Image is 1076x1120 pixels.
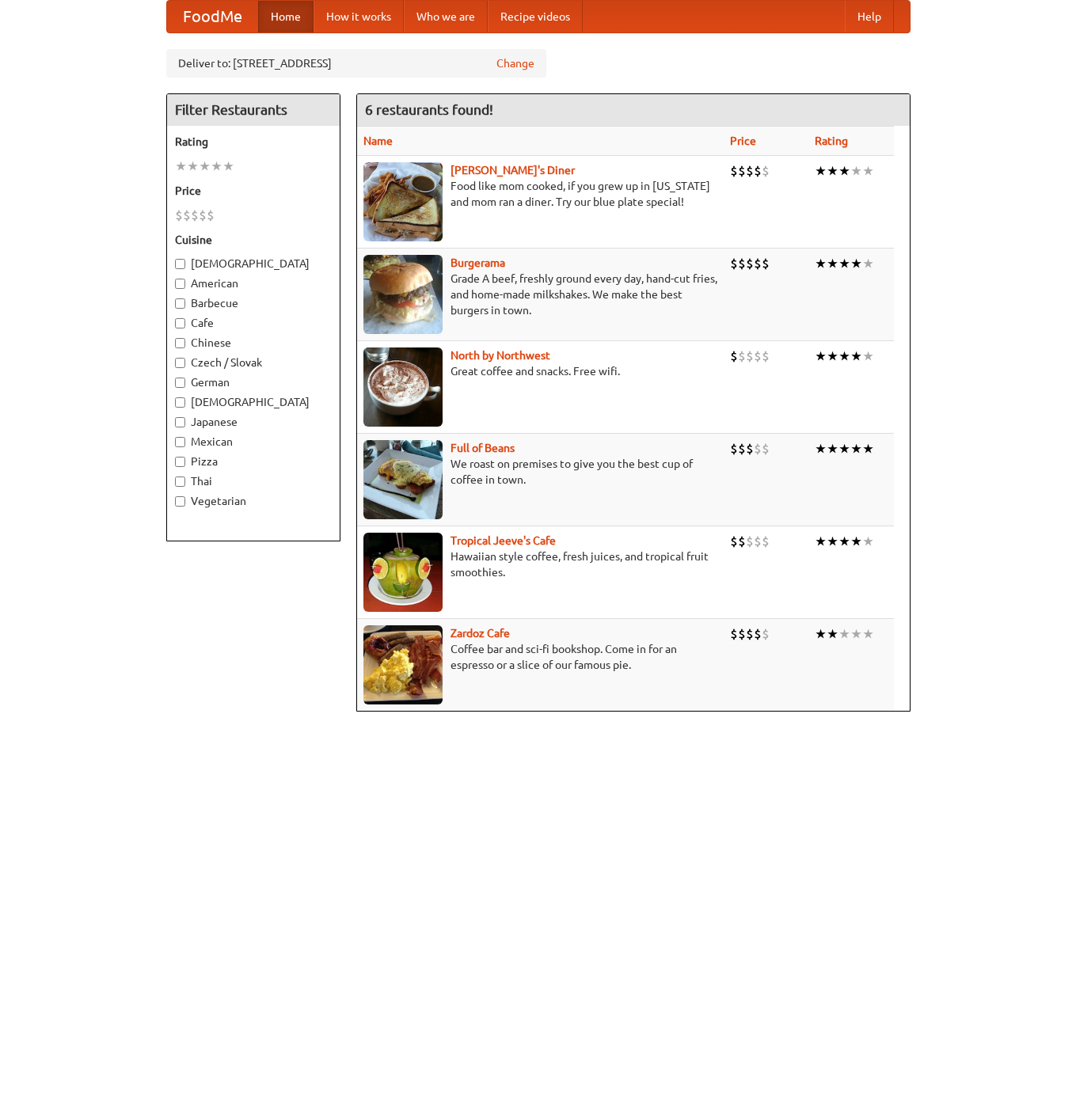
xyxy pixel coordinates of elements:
[730,533,738,550] li: $
[738,440,746,457] li: $
[183,207,191,224] li: $
[175,378,185,388] input: German
[754,347,762,365] li: $
[838,347,850,365] li: ★
[175,256,332,271] label: [DEMOGRAPHIC_DATA]
[496,55,534,71] a: Change
[222,158,234,175] li: ★
[862,533,874,550] li: ★
[175,437,185,447] input: Mexican
[175,295,332,311] label: Barbecue
[363,135,393,147] a: Name
[363,625,443,704] img: zardoz.jpg
[815,440,827,457] li: ★
[175,315,332,331] label: Cafe
[730,440,738,457] li: $
[738,255,746,272] li: $
[175,335,332,351] label: Chinese
[175,232,332,248] h5: Cuisine
[850,255,862,272] li: ★
[850,440,862,457] li: ★
[187,158,199,175] li: ★
[862,625,874,643] li: ★
[175,414,332,430] label: Japanese
[730,135,756,147] a: Price
[363,178,717,210] p: Food like mom cooked, if you grew up in [US_STATE] and mom ran a diner. Try our blue plate special!
[838,255,850,272] li: ★
[363,549,717,580] p: Hawaiian style coffee, fresh juices, and tropical fruit smoothies.
[199,207,207,224] li: $
[862,255,874,272] li: ★
[175,473,332,489] label: Thai
[211,158,222,175] li: ★
[365,102,493,117] ng-pluralize: 6 restaurants found!
[762,625,770,643] li: $
[730,625,738,643] li: $
[175,374,332,390] label: German
[451,349,550,362] a: North by Northwest
[363,255,443,334] img: burgerama.jpg
[199,158,211,175] li: ★
[827,533,838,550] li: ★
[827,162,838,180] li: ★
[827,625,838,643] li: ★
[175,457,185,467] input: Pizza
[175,207,183,224] li: $
[191,207,199,224] li: $
[754,533,762,550] li: $
[754,162,762,180] li: $
[850,625,862,643] li: ★
[815,162,827,180] li: ★
[862,347,874,365] li: ★
[862,162,874,180] li: ★
[762,162,770,180] li: $
[363,533,443,612] img: jeeves.jpg
[175,434,332,450] label: Mexican
[738,625,746,643] li: $
[451,164,575,177] a: [PERSON_NAME]'s Diner
[850,162,862,180] li: ★
[850,347,862,365] li: ★
[754,440,762,457] li: $
[815,347,827,365] li: ★
[363,440,443,519] img: beans.jpg
[738,347,746,365] li: $
[451,256,505,269] a: Burgerama
[746,533,754,550] li: $
[175,454,332,469] label: Pizza
[451,534,556,547] a: Tropical Jeeve's Cafe
[738,533,746,550] li: $
[451,442,515,454] b: Full of Beans
[488,1,583,32] a: Recipe videos
[451,627,510,640] a: Zardoz Cafe
[175,183,332,199] h5: Price
[175,259,185,269] input: [DEMOGRAPHIC_DATA]
[730,162,738,180] li: $
[762,255,770,272] li: $
[175,318,185,328] input: Cafe
[167,94,340,126] h4: Filter Restaurants
[207,207,215,224] li: $
[746,347,754,365] li: $
[738,162,746,180] li: $
[175,338,185,348] input: Chinese
[845,1,894,32] a: Help
[746,255,754,272] li: $
[175,417,185,427] input: Japanese
[815,255,827,272] li: ★
[363,456,717,488] p: We roast on premises to give you the best cup of coffee in town.
[175,476,185,487] input: Thai
[166,49,546,78] div: Deliver to: [STREET_ADDRESS]
[815,135,848,147] a: Rating
[175,394,332,410] label: [DEMOGRAPHIC_DATA]
[363,347,443,427] img: north.jpg
[754,625,762,643] li: $
[175,355,332,370] label: Czech / Slovak
[730,255,738,272] li: $
[175,397,185,408] input: [DEMOGRAPHIC_DATA]
[746,440,754,457] li: $
[762,347,770,365] li: $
